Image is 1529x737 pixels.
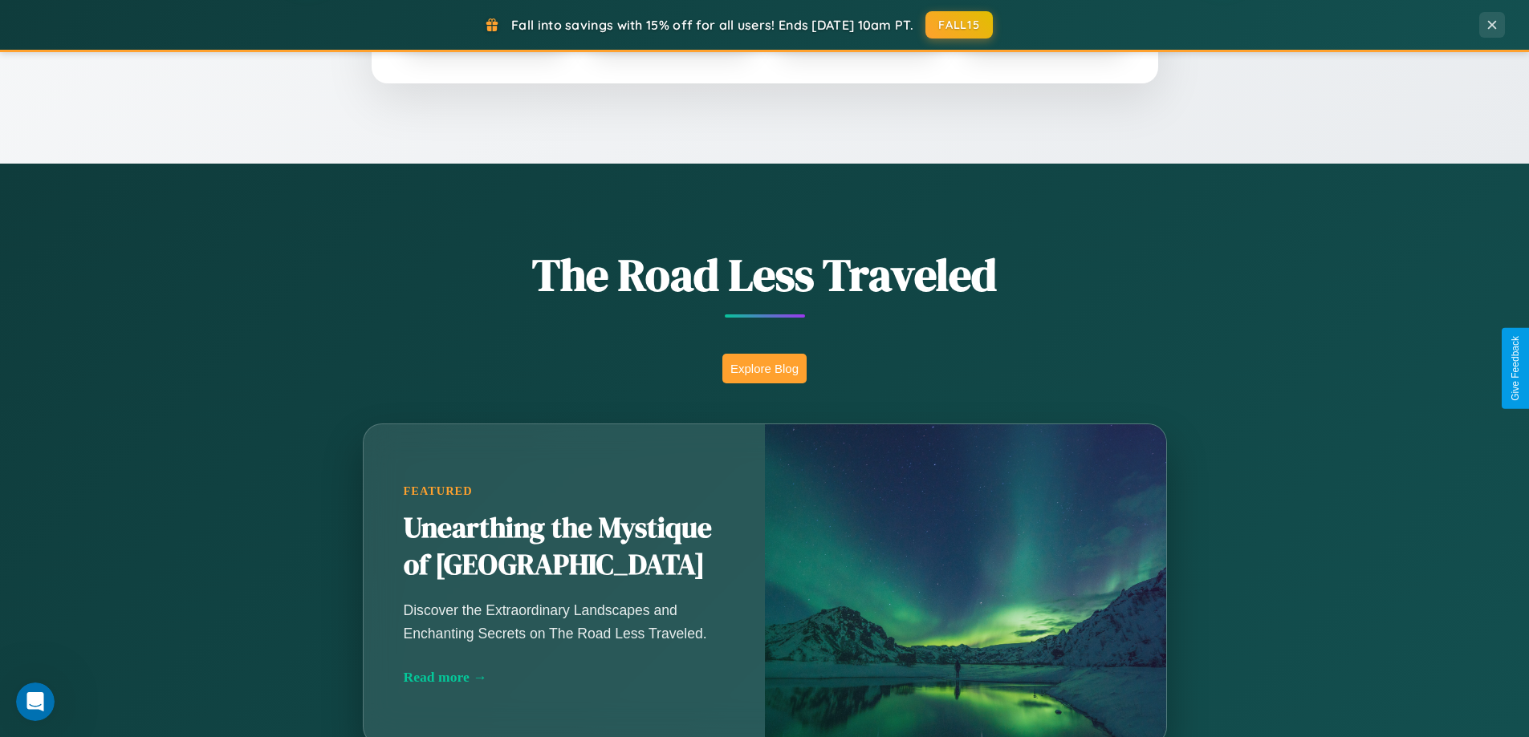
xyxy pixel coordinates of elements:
h1: The Road Less Traveled [283,244,1246,306]
iframe: Intercom live chat [16,682,55,721]
div: Featured [404,484,725,498]
button: Explore Blog [722,354,807,383]
h2: Unearthing the Mystique of [GEOGRAPHIC_DATA] [404,510,725,584]
div: Give Feedback [1510,336,1521,401]
p: Discover the Extraordinary Landscapes and Enchanting Secrets on The Road Less Traveled. [404,599,725,644]
div: Read more → [404,669,725,686]
button: FALL15 [925,11,993,38]
span: Fall into savings with 15% off for all users! Ends [DATE] 10am PT. [511,17,913,33]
